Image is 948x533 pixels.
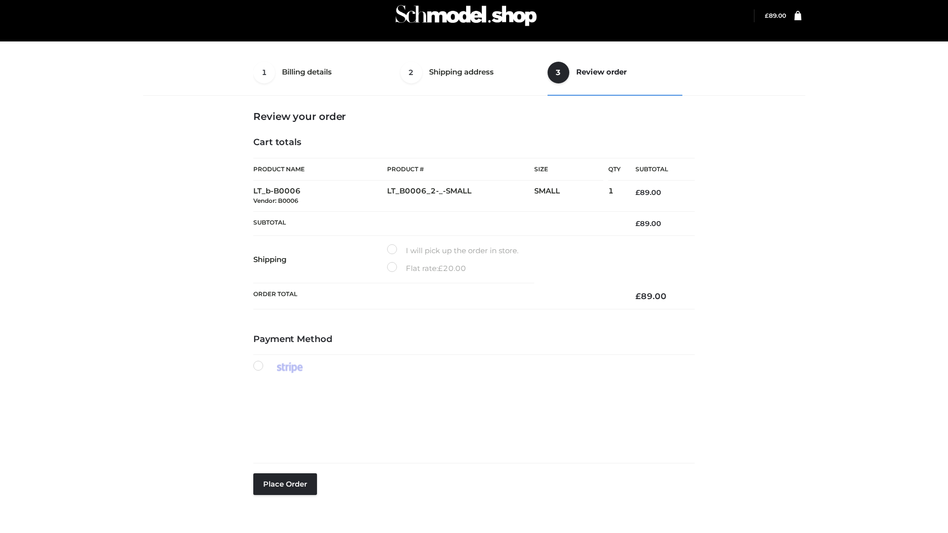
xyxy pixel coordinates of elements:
[251,384,693,447] iframe: Secure payment input frame
[253,473,317,495] button: Place order
[253,158,387,181] th: Product Name
[765,12,769,19] span: £
[635,219,640,228] span: £
[253,236,387,283] th: Shipping
[253,334,695,345] h4: Payment Method
[387,181,534,212] td: LT_B0006_2-_-SMALL
[534,181,608,212] td: SMALL
[387,262,466,275] label: Flat rate:
[253,211,621,235] th: Subtotal
[635,291,641,301] span: £
[608,181,621,212] td: 1
[608,158,621,181] th: Qty
[534,158,603,181] th: Size
[253,111,695,122] h3: Review your order
[438,264,443,273] span: £
[765,12,786,19] bdi: 89.00
[621,158,695,181] th: Subtotal
[253,137,695,148] h4: Cart totals
[253,181,387,212] td: LT_b-B0006
[765,12,786,19] a: £89.00
[635,188,661,197] bdi: 89.00
[253,197,298,204] small: Vendor: B0006
[387,158,534,181] th: Product #
[635,219,661,228] bdi: 89.00
[253,283,621,309] th: Order Total
[438,264,466,273] bdi: 20.00
[635,291,667,301] bdi: 89.00
[635,188,640,197] span: £
[387,244,518,257] label: I will pick up the order in store.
